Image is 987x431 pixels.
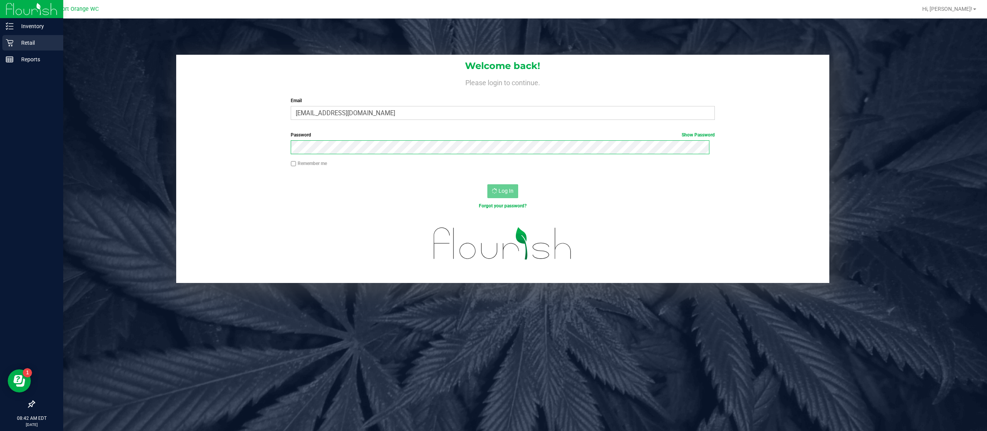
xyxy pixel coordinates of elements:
iframe: Resource center [8,369,31,392]
span: Port Orange WC [59,6,99,12]
p: Inventory [13,22,60,31]
span: Log In [499,188,514,194]
img: flourish_logo.svg [421,217,584,270]
inline-svg: Reports [6,56,13,63]
button: Log In [487,184,518,198]
inline-svg: Retail [6,39,13,47]
h4: Please login to continue. [176,77,830,86]
iframe: Resource center unread badge [23,368,32,377]
span: Password [291,132,311,138]
p: Reports [13,55,60,64]
label: Email [291,97,715,104]
p: [DATE] [3,422,60,428]
inline-svg: Inventory [6,22,13,30]
a: Show Password [682,132,715,138]
label: Remember me [291,160,327,167]
span: Hi, [PERSON_NAME]! [922,6,972,12]
a: Forgot your password? [479,203,527,209]
h1: Welcome back! [176,61,830,71]
p: Retail [13,38,60,47]
p: 08:42 AM EDT [3,415,60,422]
input: Remember me [291,161,296,167]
